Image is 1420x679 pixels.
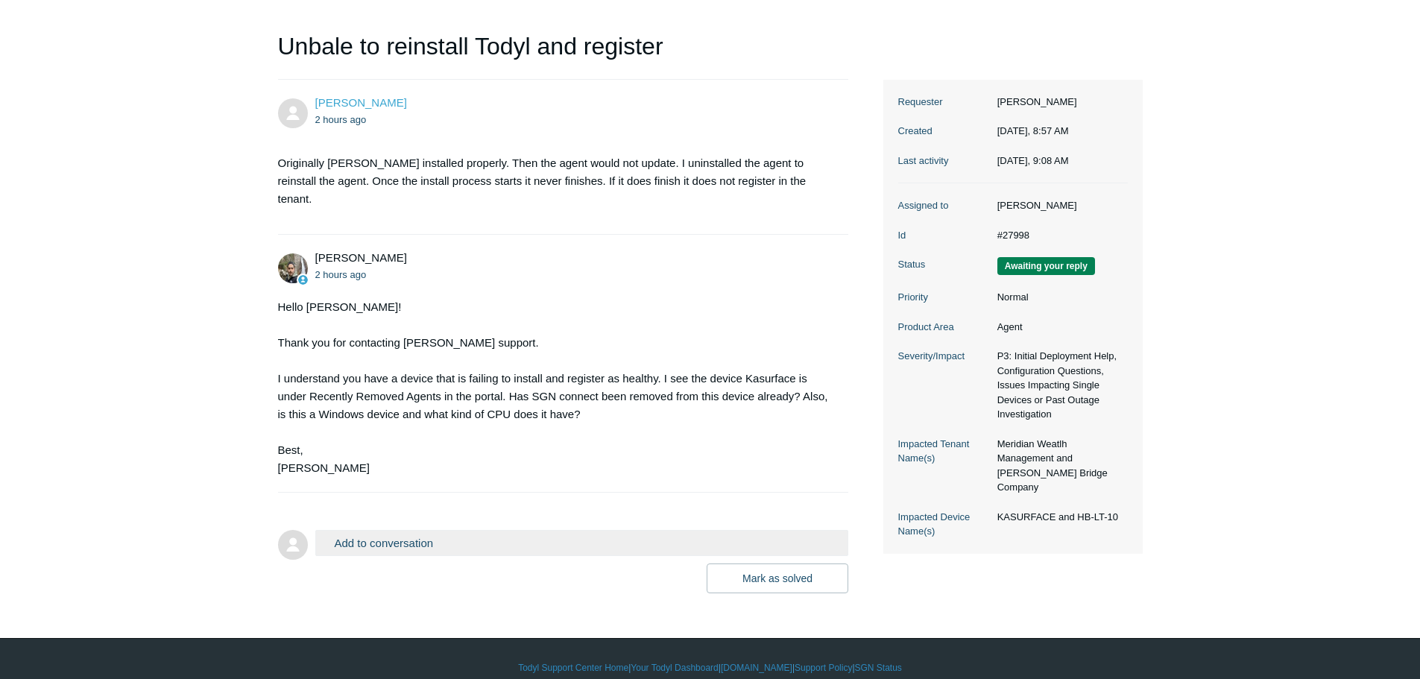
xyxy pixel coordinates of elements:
[898,154,990,168] dt: Last activity
[898,290,990,305] dt: Priority
[997,155,1069,166] time: 09/09/2025, 09:08
[518,661,628,675] a: Todyl Support Center Home
[721,661,792,675] a: [DOMAIN_NAME]
[990,510,1128,525] dd: KASURFACE and HB-LT-10
[315,269,367,280] time: 09/09/2025, 09:08
[315,114,367,125] time: 09/09/2025, 08:57
[990,320,1128,335] dd: Agent
[898,349,990,364] dt: Severity/Impact
[278,298,834,477] div: Hello [PERSON_NAME]! Thank you for contacting [PERSON_NAME] support. I understand you have a devi...
[315,96,407,109] span: Ricky Nelson
[898,437,990,466] dt: Impacted Tenant Name(s)
[898,198,990,213] dt: Assigned to
[315,96,407,109] a: [PERSON_NAME]
[278,28,849,80] h1: Unbale to reinstall Todyl and register
[990,290,1128,305] dd: Normal
[990,349,1128,422] dd: P3: Initial Deployment Help, Configuration Questions, Issues Impacting Single Devices or Past Out...
[631,661,718,675] a: Your Todyl Dashboard
[990,198,1128,213] dd: [PERSON_NAME]
[898,228,990,243] dt: Id
[315,530,849,556] button: Add to conversation
[997,125,1069,136] time: 09/09/2025, 08:57
[707,563,848,593] button: Mark as solved
[990,228,1128,243] dd: #27998
[795,661,852,675] a: Support Policy
[898,95,990,110] dt: Requester
[990,437,1128,495] dd: Meridian Weatlh Management and [PERSON_NAME] Bridge Company
[855,661,902,675] a: SGN Status
[315,251,407,264] span: Michael Tjader
[278,154,834,208] p: Originally [PERSON_NAME] installed properly. Then the agent would not update. I uninstalled the a...
[898,320,990,335] dt: Product Area
[898,124,990,139] dt: Created
[990,95,1128,110] dd: [PERSON_NAME]
[278,661,1143,675] div: | | | |
[898,257,990,272] dt: Status
[997,257,1095,275] span: We are waiting for you to respond
[898,510,990,539] dt: Impacted Device Name(s)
